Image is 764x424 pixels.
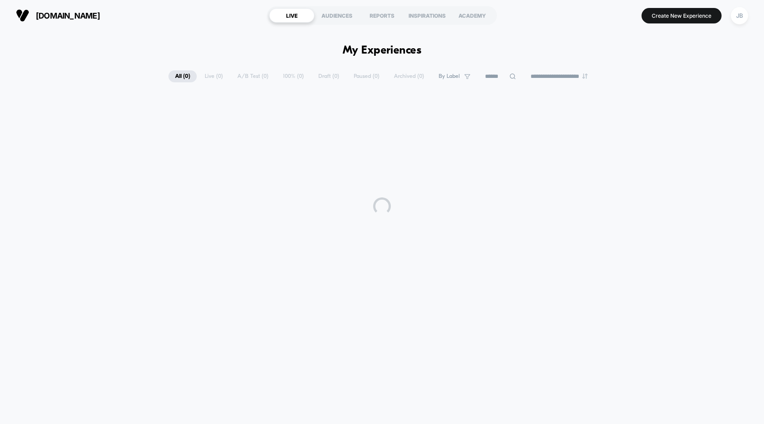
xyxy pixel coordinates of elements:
div: JB [731,7,748,24]
div: AUDIENCES [314,8,359,23]
img: Visually logo [16,9,29,22]
h1: My Experiences [343,44,422,57]
div: REPORTS [359,8,405,23]
span: [DOMAIN_NAME] [36,11,100,20]
span: By Label [439,73,460,80]
button: Create New Experience [642,8,722,23]
button: [DOMAIN_NAME] [13,8,103,23]
div: ACADEMY [450,8,495,23]
div: LIVE [269,8,314,23]
button: JB [728,7,751,25]
img: end [582,73,588,79]
div: INSPIRATIONS [405,8,450,23]
span: All ( 0 ) [168,70,197,82]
